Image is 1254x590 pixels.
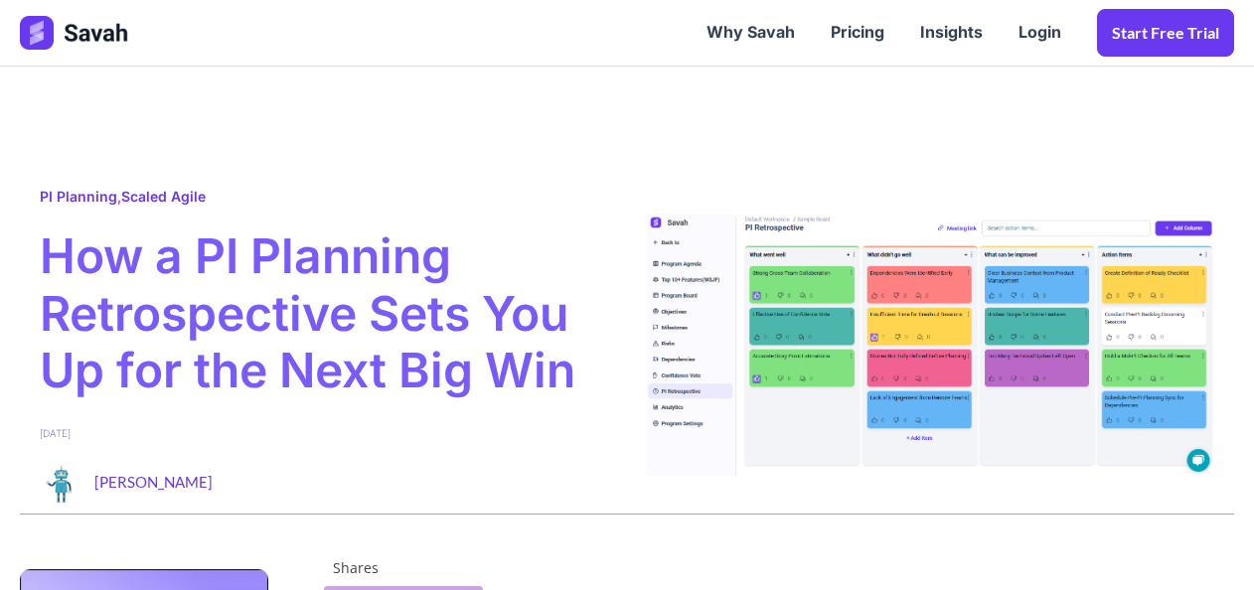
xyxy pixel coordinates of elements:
[1097,9,1234,57] a: Start Free trial
[40,227,607,399] span: How a PI Planning Retrospective Sets You Up for the Next Big Win
[1001,2,1079,64] a: Login
[689,2,813,64] a: Why Savah
[121,188,206,205] a: Scaled Agile
[333,561,379,575] span: Shares
[40,425,71,441] span: [DATE]
[813,2,902,64] a: Pricing
[94,464,213,494] span: [PERSON_NAME]
[40,186,206,208] span: ,
[40,188,117,205] a: PI Planning
[902,2,1001,64] a: Insights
